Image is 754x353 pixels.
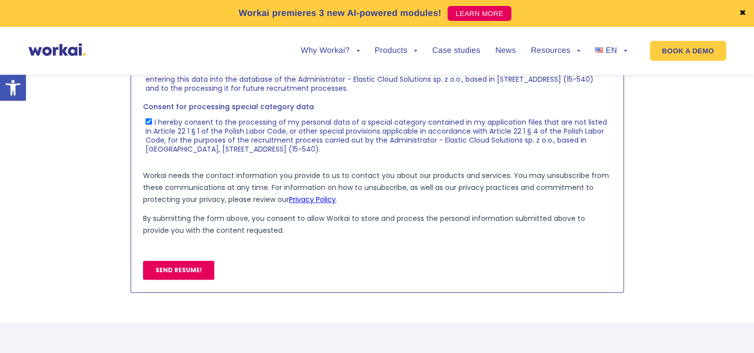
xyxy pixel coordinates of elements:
a: News [495,47,516,55]
span: I hereby consent to the processing of the personal data I have provided during the recruitment pr... [2,274,451,302]
span: Mobile phone number [234,41,314,51]
a: Products [375,47,418,55]
a: Why Workai? [301,47,359,55]
a: ✖ [739,9,746,17]
input: Last name [234,12,464,32]
span: EN [605,46,617,55]
input: I hereby consent to the processing of my personal data of a special category contained in my appl... [2,327,9,333]
a: LEARN MORE [448,6,511,21]
input: I hereby consent to the processing of the personal data I have provided during the recruitment pr... [2,275,9,281]
p: Workai premieres 3 new AI-powered modules! [239,6,442,20]
a: Case studies [432,47,480,55]
a: Resources [531,47,580,55]
input: Phone [234,53,464,73]
a: BOOK A DEMO [650,41,726,61]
